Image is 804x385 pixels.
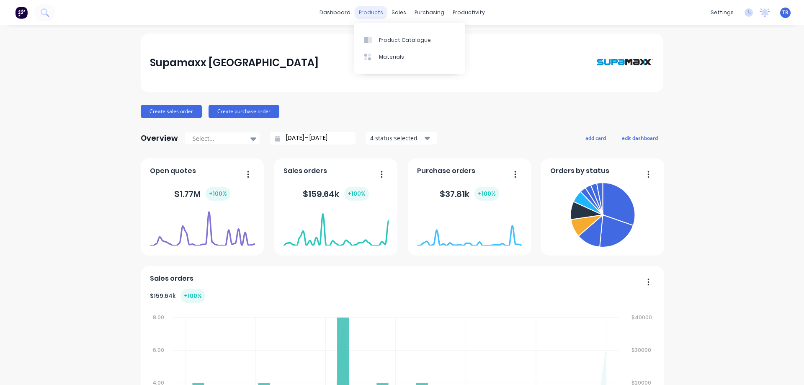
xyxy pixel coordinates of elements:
[706,6,738,19] div: settings
[141,130,178,147] div: Overview
[303,187,369,201] div: $ 159.64k
[616,132,663,143] button: edit dashboard
[150,289,205,303] div: $ 159.64k
[150,54,319,71] div: Supamaxx [GEOGRAPHIC_DATA]
[153,346,164,354] tspan: 6.00
[174,187,230,201] div: $ 1.77M
[580,132,611,143] button: add card
[595,42,654,83] img: Supamaxx Australia
[15,6,28,19] img: Factory
[354,31,465,48] a: Product Catalogue
[410,6,448,19] div: purchasing
[180,289,205,303] div: + 100 %
[355,6,387,19] div: products
[550,166,609,176] span: Orders by status
[209,105,279,118] button: Create purchase order
[379,36,431,44] div: Product Catalogue
[366,132,437,145] button: 4 status selected
[417,166,475,176] span: Purchase orders
[474,187,499,201] div: + 100 %
[440,187,499,201] div: $ 37.81k
[632,314,653,321] tspan: $40000
[782,9,789,16] span: TR
[141,105,202,118] button: Create sales order
[448,6,489,19] div: productivity
[344,187,369,201] div: + 100 %
[379,53,404,61] div: Materials
[370,134,423,142] div: 4 status selected
[206,187,230,201] div: + 100 %
[153,314,164,321] tspan: 8.00
[354,49,465,65] a: Materials
[315,6,355,19] a: dashboard
[283,166,327,176] span: Sales orders
[150,166,196,176] span: Open quotes
[387,6,410,19] div: sales
[632,346,652,354] tspan: $30000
